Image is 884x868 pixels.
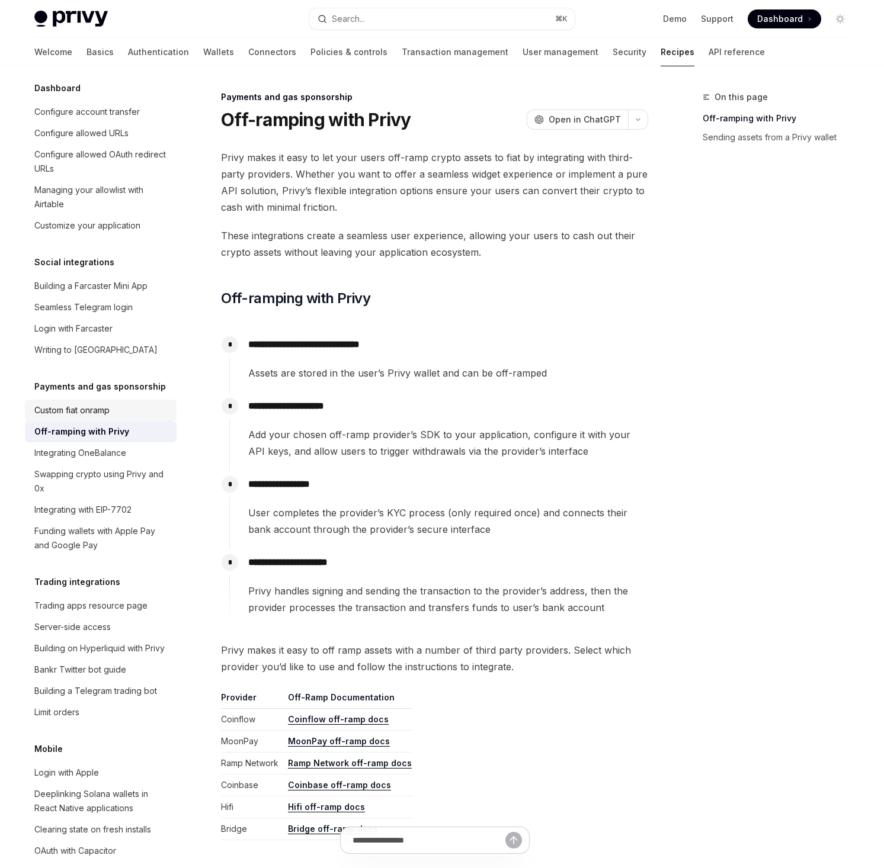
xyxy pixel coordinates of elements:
[34,183,169,211] div: Managing your allowlist with Airtable
[34,787,169,815] div: Deeplinking Solana wallets in React Native applications
[25,783,177,819] a: Deeplinking Solana wallets in React Native applications
[505,832,522,848] button: Send message
[34,844,116,858] div: OAuth with Capacitor
[34,105,140,119] div: Configure account transfer
[309,8,575,30] button: Open search
[288,736,390,747] a: MoonPay off-ramp docs
[221,109,411,130] h1: Off-ramping with Privy
[25,275,177,297] a: Building a Farcaster Mini App
[34,524,169,552] div: Funding wallets with Apple Pay and Google Pay
[757,13,803,25] span: Dashboard
[128,38,189,66] a: Authentication
[25,762,177,783] a: Login with Apple
[288,758,412,769] a: Ramp Network off-ramp docs
[34,147,169,176] div: Configure allowed OAuth redirect URLs
[709,38,765,66] a: API reference
[221,709,283,731] td: Coinflow
[34,126,129,140] div: Configure allowed URLs
[288,824,378,834] a: Bridge off-ramp docs
[34,822,151,837] div: Clearing state on fresh installs
[221,149,648,216] span: Privy makes it easy to let your users off-ramp crypto assets to fiat by integrating with third-pa...
[221,774,283,796] td: Coinbase
[34,503,132,517] div: Integrating with EIP-7702
[248,38,296,66] a: Connectors
[25,464,177,499] a: Swapping crypto using Privy and 0x
[34,742,63,756] h5: Mobile
[555,14,568,24] span: ⌘ K
[34,322,113,336] div: Login with Farcaster
[221,91,648,103] div: Payments and gas sponsorship
[310,38,387,66] a: Policies & controls
[549,114,621,126] span: Open in ChatGPT
[25,421,177,442] a: Off-ramping with Privy
[661,38,694,66] a: Recipes
[34,380,166,394] h5: Payments and gas sponsorship
[402,38,508,66] a: Transaction management
[523,38,598,66] a: User management
[34,403,110,417] div: Custom fiat onramp
[221,227,648,261] span: These integrations create a seamless user experience, allowing your users to cash out their crypt...
[715,90,768,104] span: On this page
[221,796,283,818] td: Hifi
[34,343,158,357] div: Writing to [GEOGRAPHIC_DATA]
[288,714,389,725] a: Coinflow off-ramp docs
[288,780,391,790] a: Coinbase off-ramp docs
[283,692,412,709] th: Off-Ramp Documentation
[25,840,177,861] a: OAuth with Capacitor
[34,81,81,95] h5: Dashboard
[25,442,177,464] a: Integrating OneBalance
[25,123,177,144] a: Configure allowed URLs
[34,218,140,233] div: Customize your application
[34,467,169,496] div: Swapping crypto using Privy and 0x
[221,731,283,753] td: MoonPay
[613,38,646,66] a: Security
[25,616,177,638] a: Server-side access
[87,38,114,66] a: Basics
[25,659,177,680] a: Bankr Twitter bot guide
[34,766,99,780] div: Login with Apple
[34,425,129,439] div: Off-ramping with Privy
[34,38,72,66] a: Welcome
[221,642,648,675] span: Privy makes it easy to off ramp assets with a number of third party providers. Select which provi...
[25,339,177,361] a: Writing to [GEOGRAPHIC_DATA]
[248,583,648,616] span: Privy handles signing and sending the transaction to the provider’s address, then the provider pr...
[34,663,126,677] div: Bankr Twitter bot guide
[527,110,628,130] button: Open in ChatGPT
[353,827,505,853] input: Ask a question...
[221,692,283,709] th: Provider
[25,595,177,616] a: Trading apps resource page
[701,13,734,25] a: Support
[34,446,126,460] div: Integrating OneBalance
[34,620,111,634] div: Server-side access
[248,426,648,459] span: Add your chosen off-ramp provider’s SDK to your application, configure it with your API keys, and...
[663,13,687,25] a: Demo
[703,109,859,128] a: Off-ramping with Privy
[34,684,157,698] div: Building a Telegram trading bot
[703,128,859,147] a: Sending assets from a Privy wallet
[34,255,114,269] h5: Social integrations
[25,702,177,723] a: Limit orders
[34,599,148,613] div: Trading apps resource page
[34,575,120,589] h5: Trading integrations
[25,144,177,179] a: Configure allowed OAuth redirect URLs
[248,365,648,381] span: Assets are stored in the user’s Privy wallet and can be off-ramped
[34,279,148,293] div: Building a Farcaster Mini App
[34,11,108,27] img: light logo
[25,499,177,520] a: Integrating with EIP-7702
[25,215,177,236] a: Customize your application
[25,297,177,318] a: Seamless Telegram login
[25,101,177,123] a: Configure account transfer
[221,753,283,774] td: Ramp Network
[25,179,177,215] a: Managing your allowlist with Airtable
[288,802,365,812] a: Hifi off-ramp docs
[332,12,365,26] div: Search...
[221,289,370,308] span: Off-ramping with Privy
[248,504,648,538] span: User completes the provider’s KYC process (only required once) and connects their bank account th...
[25,318,177,339] a: Login with Farcaster
[34,641,165,655] div: Building on Hyperliquid with Privy
[221,818,283,840] td: Bridge
[34,300,133,314] div: Seamless Telegram login
[25,638,177,659] a: Building on Hyperliquid with Privy
[203,38,234,66] a: Wallets
[25,520,177,556] a: Funding wallets with Apple Pay and Google Pay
